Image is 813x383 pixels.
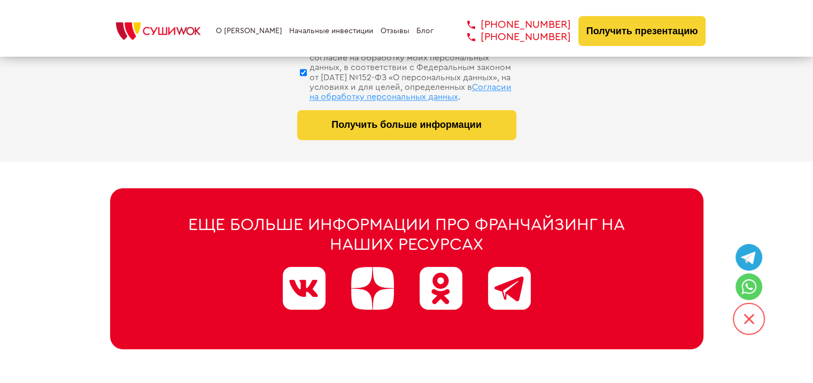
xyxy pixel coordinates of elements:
[309,43,516,102] div: Нажимая кнопку “Оставить заявку”, я даю свое согласие на обработку моих персональных данных, в со...
[744,314,754,324] svg: /svg>
[107,19,209,43] img: СУШИWOK
[297,110,516,140] button: Получить больше информации
[289,27,373,35] a: Начальные инвестиции
[451,19,571,31] a: [PHONE_NUMBER]
[216,27,282,35] a: О [PERSON_NAME]
[381,27,409,35] a: Отзывы
[331,119,482,131] span: Получить больше информации
[578,16,706,46] button: Получить презентацию
[416,27,433,35] a: Блог
[309,83,512,101] span: Согласии на обработку персональных данных
[451,31,571,43] a: [PHONE_NUMBER]
[161,215,653,255] div: Еще больше информации про франчайзинг на наших ресурсах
